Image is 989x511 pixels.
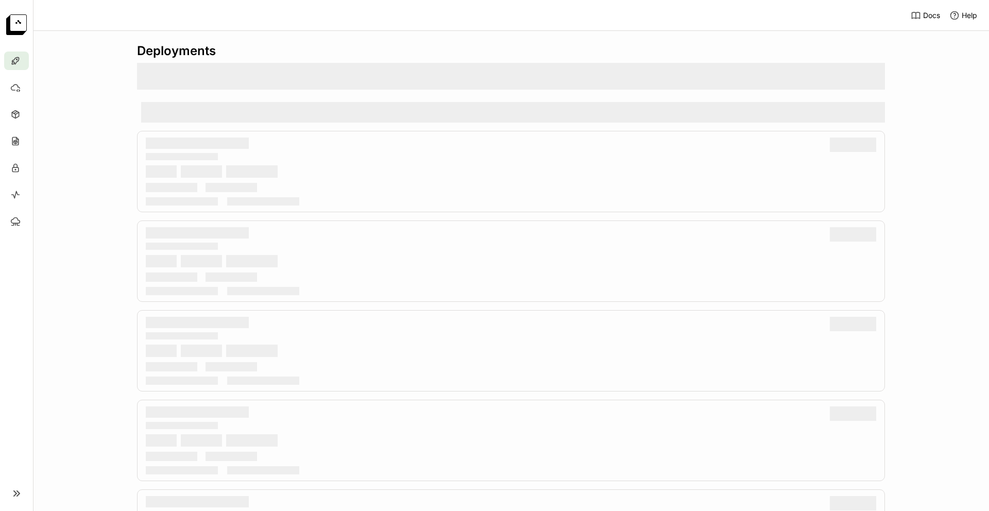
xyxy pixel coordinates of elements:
[6,14,27,35] img: logo
[949,10,977,21] div: Help
[962,11,977,20] span: Help
[911,10,940,21] a: Docs
[137,43,885,59] div: Deployments
[923,11,940,20] span: Docs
